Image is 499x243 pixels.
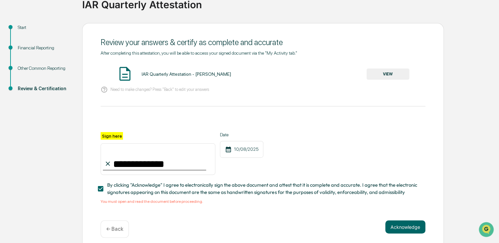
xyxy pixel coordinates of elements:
[65,112,80,117] span: Pylon
[22,50,108,57] div: Start new chat
[13,83,42,90] span: Preclearance
[101,132,123,140] label: Sign here
[220,141,263,158] div: 10/08/2025
[18,85,72,92] div: Review & Certification
[141,71,231,77] div: IAR Quarterly Attestation - [PERSON_NAME]
[106,226,123,232] p: ← Back
[18,24,72,31] div: Start
[54,83,82,90] span: Attestations
[7,84,12,89] div: 🖐️
[117,66,133,82] img: Document Icon
[110,87,209,92] p: Need to make changes? Press "Back" to edit your answers
[4,80,45,92] a: 🖐️Preclearance
[101,199,425,204] div: You must open and read the document before proceeding.
[48,84,53,89] div: 🗄️
[7,14,120,24] p: How can we help?
[107,181,420,196] span: By clicking "Acknowledge" I agree to electronically sign the above document and attest that it is...
[112,52,120,60] button: Start new chat
[385,220,425,233] button: Acknowledge
[46,111,80,117] a: Powered byPylon
[367,68,409,80] button: VIEW
[101,50,297,56] span: After completing this attestation, you will be able to access your signed document via the "My Ac...
[45,80,84,92] a: 🗄️Attestations
[220,132,263,137] label: Date
[478,221,496,239] iframe: Open customer support
[4,93,44,105] a: 🔎Data Lookup
[7,96,12,101] div: 🔎
[13,95,41,102] span: Data Lookup
[101,38,425,47] div: Review your answers & certify as complete and accurate
[18,44,72,51] div: Financial Reporting
[18,65,72,72] div: Other Common Reporting
[7,50,18,62] img: 1746055101610-c473b297-6a78-478c-a979-82029cc54cd1
[22,57,83,62] div: We're available if you need us!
